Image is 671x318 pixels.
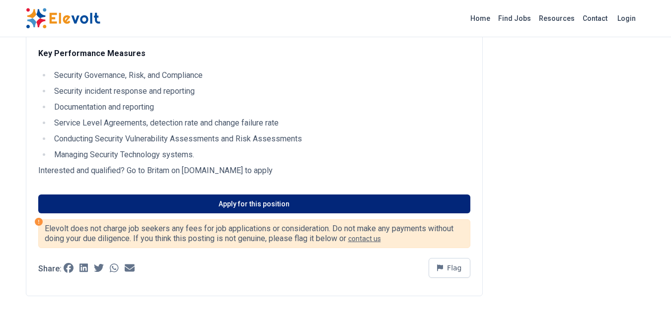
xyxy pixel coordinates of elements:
[26,8,100,29] img: Elevolt
[611,8,642,28] a: Login
[45,224,464,244] p: Elevolt does not charge job seekers any fees for job applications or consideration. Do not make a...
[494,10,535,26] a: Find Jobs
[38,165,470,177] p: Interested and qualified? Go to Britam on [DOMAIN_NAME] to apply
[51,149,470,161] li: Managing Security Technology systems.
[499,3,646,301] iframe: Advertisement
[579,10,611,26] a: Contact
[38,194,470,213] a: Apply for this position
[51,85,470,97] li: Security incident response and reporting
[348,235,381,243] a: contact us
[38,265,62,273] p: Share:
[466,10,494,26] a: Home
[38,49,146,58] strong: Key Performance Measures
[51,133,470,145] li: Conducting Security Vulnerability Assessments and Risk Assessments
[51,117,470,129] li: Service Level Agreements, detection rate and change failure rate
[535,10,579,26] a: Resources
[621,270,671,318] iframe: Chat Widget
[429,258,470,278] button: Flag
[51,69,470,81] li: Security Governance, Risk, and Compliance
[51,101,470,113] li: Documentation and reporting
